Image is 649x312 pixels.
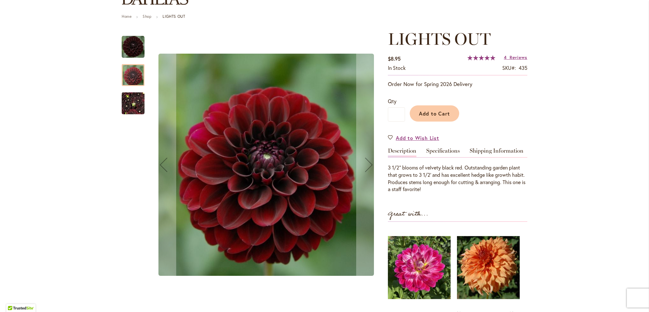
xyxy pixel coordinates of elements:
[122,58,151,86] div: LIGHTS OUT
[388,148,416,157] a: Description
[510,54,527,60] span: Reviews
[388,209,428,219] strong: Great with...
[388,164,527,193] div: 3 1/2" blooms of velvety black red. Outstanding garden plant that grows to 3 1/2' and has excelle...
[151,30,382,300] div: LIGHTS OUT
[519,64,527,72] div: 435
[388,29,491,49] span: LIGHTS OUT
[163,14,185,19] strong: LIGHTS OUT
[5,289,22,307] iframe: Launch Accessibility Center
[470,148,524,157] a: Shipping Information
[122,30,151,58] div: LIGHTS OUT
[151,30,176,300] button: Previous
[388,55,401,62] span: $8.95
[410,105,459,122] button: Add to Cart
[502,64,516,71] strong: SKU
[122,88,145,119] img: LIGHTS OUT
[504,54,507,60] span: 4
[388,80,527,88] p: Order Now for Spring 2026 Delivery
[426,148,460,157] a: Specifications
[122,14,132,19] a: Home
[158,54,374,276] img: LIGHTS OUT
[356,30,382,300] button: Next
[388,134,439,142] a: Add to Wish List
[143,14,151,19] a: Shop
[388,98,396,104] span: Qty
[122,36,145,58] img: LIGHTS OUT
[388,64,406,71] span: In stock
[122,86,145,114] div: LIGHTS OUT
[419,110,450,117] span: Add to Cart
[388,228,451,307] img: MAMACITA
[151,30,411,300] div: Product Images
[457,228,520,307] img: STEVE MEGGOS
[396,134,439,142] span: Add to Wish List
[388,64,406,72] div: Availability
[467,55,495,60] div: 100%
[388,148,527,193] div: Detailed Product Info
[504,54,527,60] a: 4 Reviews
[151,30,382,300] div: LIGHTS OUTLIGHTS OUTLIGHTS OUT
